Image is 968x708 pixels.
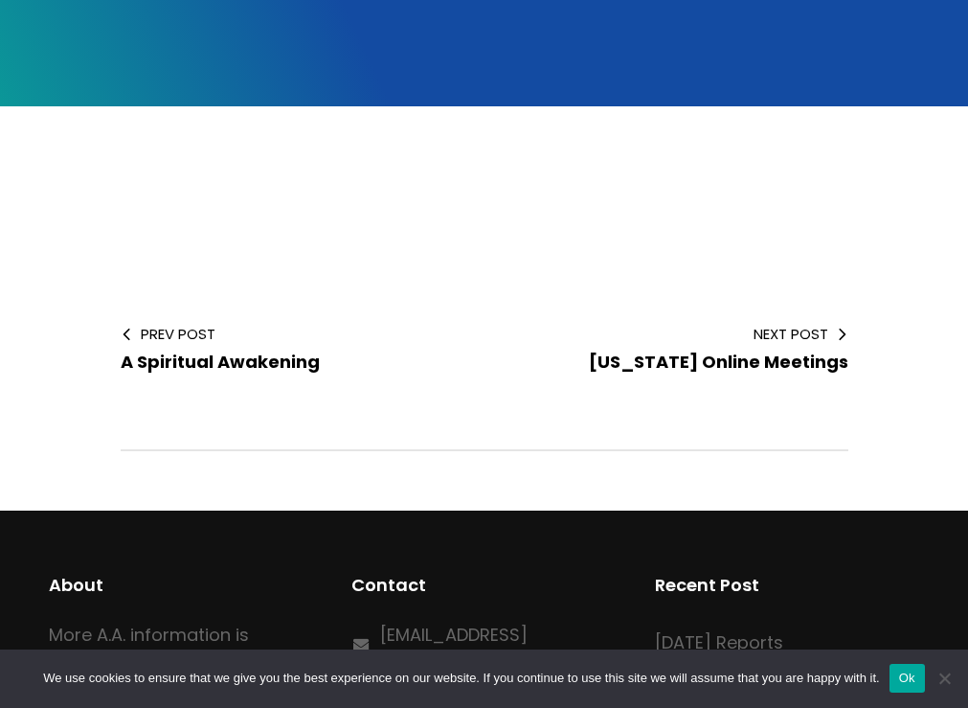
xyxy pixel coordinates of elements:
[655,572,920,599] h2: Recent Post
[515,324,848,374] a: Next Post [US_STATE] Online Meetings
[121,350,320,374] span: A Spiritual Awakening
[43,669,879,688] span: We use cookies to ensure that we give you the best experience on our website. If you continue to ...
[121,324,454,374] a: Prev Post A Spiritual Awakening
[49,572,314,599] h2: About
[589,350,848,374] span: [US_STATE] Online Meetings
[380,622,617,675] a: [EMAIL_ADDRESS][DOMAIN_NAME]
[515,324,848,344] span: Next Post
[889,664,925,693] button: Ok
[934,669,954,688] span: No
[351,572,617,599] h2: Contact
[655,622,920,664] a: [DATE] Reports
[121,324,454,344] span: Prev Post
